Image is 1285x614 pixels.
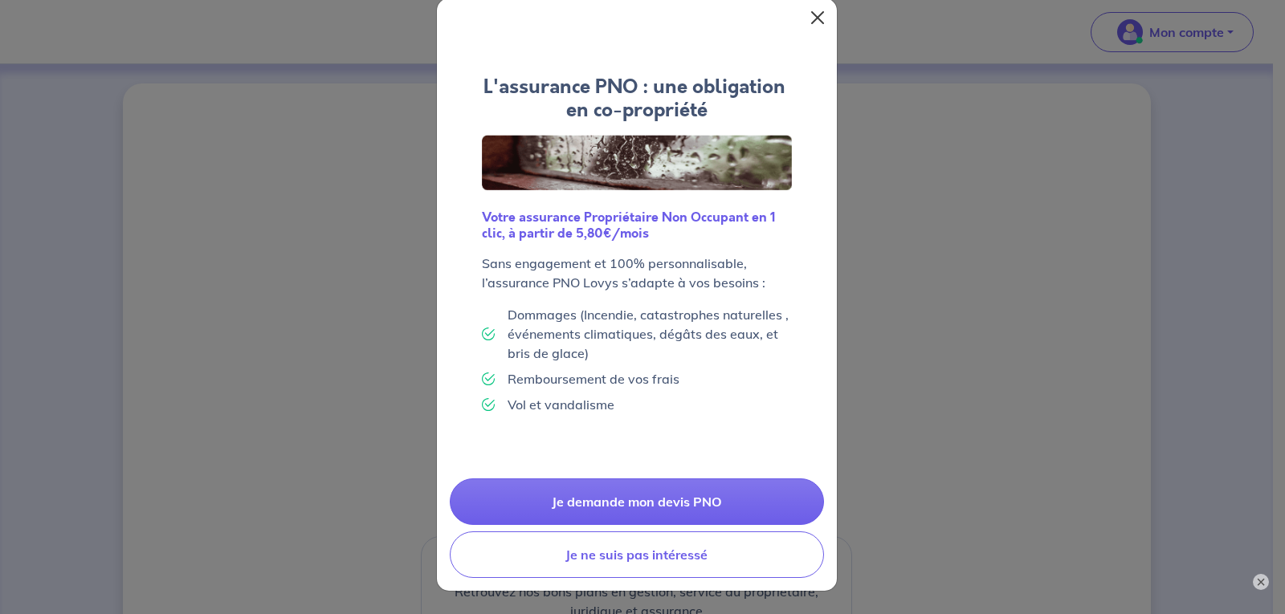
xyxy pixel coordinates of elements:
h6: Votre assurance Propriétaire Non Occupant en 1 clic, à partir de 5,80€/mois [482,209,792,240]
h4: L'assurance PNO : une obligation en co-propriété [482,75,792,122]
p: Vol et vandalisme [508,395,614,414]
p: Dommages (Incendie, catastrophes naturelles , événements climatiques, dégâts des eaux, et bris de... [508,305,792,363]
button: Je ne suis pas intéressé [450,531,824,578]
button: × [1253,574,1269,590]
img: Logo Lovys [482,135,792,191]
p: Remboursement de vos frais [508,369,679,388]
button: Close [805,5,830,30]
a: Je demande mon devis PNO [450,478,824,525]
p: Sans engagement et 100% personnalisable, l’assurance PNO Lovys s’adapte à vos besoins : [482,254,792,292]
